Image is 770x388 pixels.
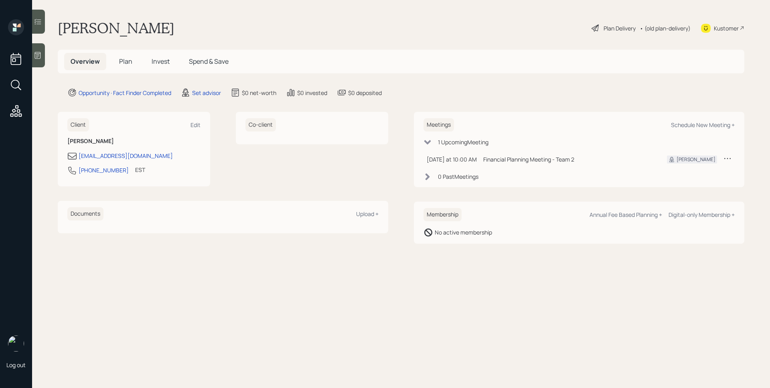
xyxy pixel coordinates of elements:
div: [PHONE_NUMBER] [79,166,129,174]
div: 0 Past Meeting s [438,172,478,181]
h1: [PERSON_NAME] [58,19,174,37]
h6: [PERSON_NAME] [67,138,201,145]
div: • (old plan-delivery) [640,24,691,32]
div: EST [135,166,145,174]
div: [DATE] at 10:00 AM [427,155,477,164]
div: Set advisor [192,89,221,97]
h6: Membership [423,208,462,221]
span: Overview [71,57,100,66]
img: james-distasi-headshot.png [8,335,24,352]
div: Kustomer [714,24,739,32]
div: Schedule New Meeting + [671,121,735,129]
div: 1 Upcoming Meeting [438,138,488,146]
div: $0 deposited [348,89,382,97]
div: Log out [6,361,26,369]
h6: Documents [67,207,103,220]
div: Opportunity · Fact Finder Completed [79,89,171,97]
div: No active membership [435,228,492,236]
div: Financial Planning Meeting - Team 2 [483,155,654,164]
div: [PERSON_NAME] [677,156,715,163]
div: Upload + [356,210,379,218]
span: Spend & Save [189,57,229,66]
div: Plan Delivery [604,24,636,32]
span: Invest [152,57,170,66]
div: $0 net-worth [242,89,276,97]
h6: Co-client [245,118,276,131]
h6: Client [67,118,89,131]
div: [EMAIL_ADDRESS][DOMAIN_NAME] [79,152,173,160]
h6: Meetings [423,118,454,131]
div: Edit [190,121,201,129]
div: Annual Fee Based Planning + [590,211,662,218]
span: Plan [119,57,132,66]
div: Digital-only Membership + [669,211,735,218]
div: $0 invested [297,89,327,97]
